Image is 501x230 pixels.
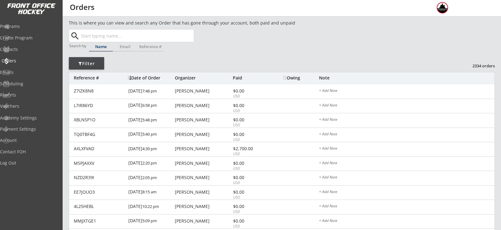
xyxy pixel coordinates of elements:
div: Paid [233,76,266,80]
div: Date of Order [127,76,173,80]
div: USD [233,137,266,142]
div: Note [319,76,494,80]
div: [PERSON_NAME] [175,161,231,165]
div: + Add Note [319,219,494,224]
div: EE7JOUO3 [74,190,125,194]
div: Email [113,45,137,49]
div: [PERSON_NAME] [175,132,231,137]
div: [PERSON_NAME] [175,89,231,93]
font: 2:20 pm [142,160,157,166]
div: L7IR86YD [74,103,125,108]
div: [DATE] [128,171,173,185]
font: 5:48 pm [142,117,157,123]
div: Orders [2,59,57,63]
div: $0.00 [233,132,266,137]
div: $0.00 [233,219,266,223]
div: [DATE] [128,214,173,228]
div: $0.00 [233,161,266,165]
div: Filter [69,61,104,67]
div: Search by [69,44,87,48]
div: AXLXFVAD [74,147,125,151]
div: + Add Note [319,190,494,195]
div: + Add Note [319,147,494,151]
font: 6:58 pm [142,102,157,108]
div: $0.00 [233,190,266,194]
div: + Add Note [319,132,494,137]
div: + Add Note [319,103,494,108]
div: $0.00 [233,103,266,108]
div: $0.00 [233,89,266,93]
div: [DATE] [128,84,173,98]
div: Reference # [137,45,164,49]
div: [DATE] [128,157,173,171]
div: $0.00 [233,118,266,122]
div: Z7IZK8N8 [74,89,125,93]
font: 4:39 pm [142,146,157,151]
div: [PERSON_NAME] [175,118,231,122]
font: 10:22 pm [142,204,159,209]
font: 5:09 pm [142,218,157,223]
div: [DATE] [128,128,173,142]
div: Name [89,45,113,49]
div: USD [233,224,266,229]
font: 2:05 pm [142,175,157,180]
div: [PERSON_NAME] [175,190,231,194]
div: 4L25HEBL [74,204,125,209]
div: [PERSON_NAME] [175,175,231,180]
font: 5:40 pm [142,131,157,137]
div: + Add Note [319,89,494,94]
div: MSPJAXXV [74,161,125,165]
div: $2,700.00 [233,147,266,151]
div: + Add Note [319,118,494,123]
button: search [70,31,80,41]
div: USD [233,123,266,128]
div: MMJXTGE1 [74,219,125,223]
div: [PERSON_NAME] [175,103,231,108]
div: USD [233,180,266,186]
div: USD [233,94,266,99]
div: $0.00 [233,175,266,180]
input: Start typing name... [80,29,194,42]
div: Owing [283,76,319,80]
div: + Add Note [319,161,494,166]
div: USD [233,151,266,157]
div: [DATE] [128,99,173,113]
div: 2334 orders [463,63,495,69]
div: [PERSON_NAME] [175,219,231,223]
div: [PERSON_NAME] [175,204,231,209]
div: [DATE] [128,113,173,127]
div: USD [233,209,266,214]
div: XBLNSP1O [74,118,125,122]
div: USD [233,195,266,200]
div: + Add Note [319,175,494,180]
div: USD [233,166,266,171]
div: NZD2R39I [74,175,125,180]
font: 8:15 am [142,189,157,195]
div: This is where you can view and search any Order that has gone through your account, both paid and... [69,20,330,26]
div: $0.00 [233,204,266,209]
div: Reference # [74,76,124,80]
font: 7:48 pm [142,88,157,94]
div: Organizer [175,76,231,80]
div: [DATE] [128,200,173,214]
div: USD [233,108,266,114]
div: [DATE] [128,186,173,200]
div: [DATE] [128,142,173,156]
div: + Add Note [319,204,494,209]
div: [PERSON_NAME] [175,147,231,151]
div: TQ0TBF4G [74,132,125,137]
